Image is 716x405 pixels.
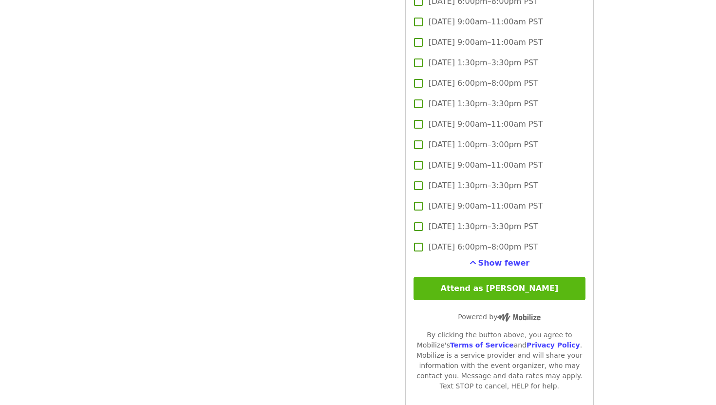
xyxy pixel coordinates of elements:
span: [DATE] 1:30pm–3:30pm PST [429,180,538,192]
span: [DATE] 9:00am–11:00am PST [429,118,543,130]
span: [DATE] 6:00pm–8:00pm PST [429,241,538,253]
div: By clicking the button above, you agree to Mobilize's and . Mobilize is a service provider and wi... [414,330,585,391]
span: [DATE] 9:00am–11:00am PST [429,37,543,48]
span: Powered by [458,313,541,321]
span: Show fewer [478,258,530,268]
button: See more timeslots [470,257,530,269]
button: Attend as [PERSON_NAME] [414,277,585,300]
a: Terms of Service [450,341,514,349]
span: [DATE] 9:00am–11:00am PST [429,159,543,171]
span: [DATE] 9:00am–11:00am PST [429,200,543,212]
span: [DATE] 1:30pm–3:30pm PST [429,221,538,232]
a: Privacy Policy [527,341,580,349]
img: Powered by Mobilize [497,313,541,322]
span: [DATE] 1:30pm–3:30pm PST [429,98,538,110]
span: [DATE] 1:00pm–3:00pm PST [429,139,538,151]
span: [DATE] 1:30pm–3:30pm PST [429,57,538,69]
span: [DATE] 6:00pm–8:00pm PST [429,77,538,89]
span: [DATE] 9:00am–11:00am PST [429,16,543,28]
